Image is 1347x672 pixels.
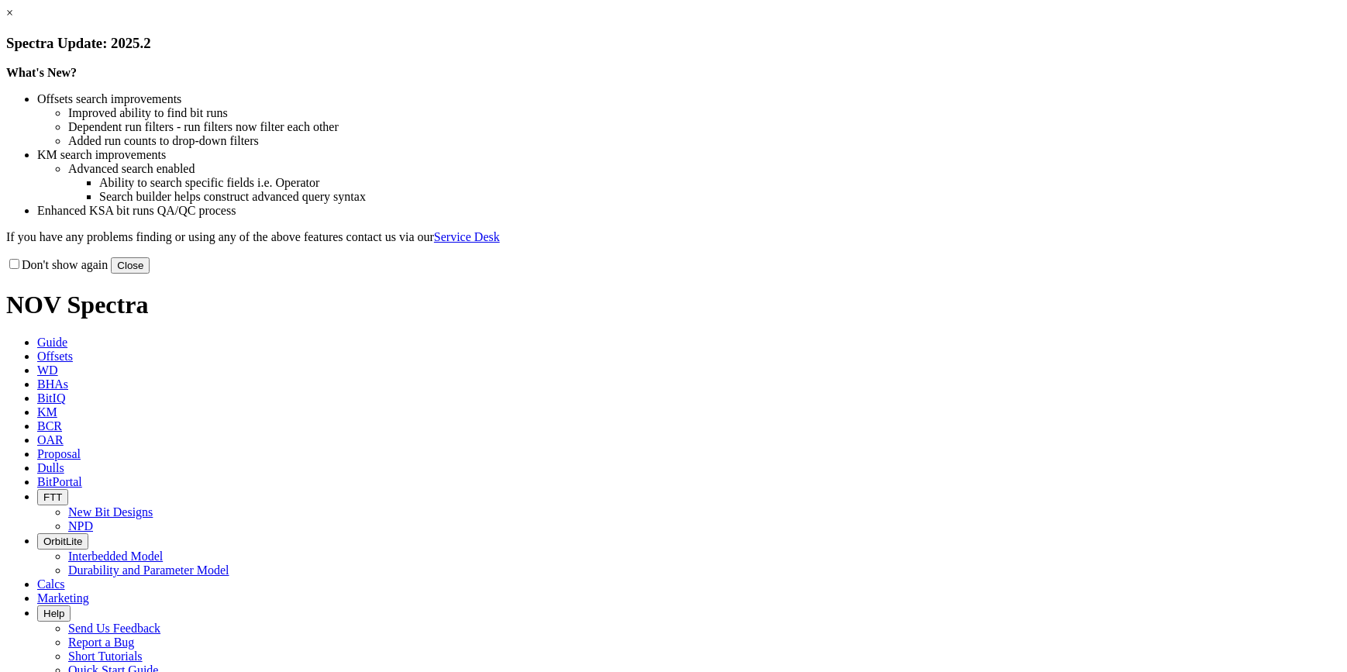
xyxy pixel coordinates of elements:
li: Advanced search enabled [68,162,1341,176]
label: Don't show again [6,258,108,271]
button: Close [111,257,150,274]
li: Offsets search improvements [37,92,1341,106]
span: KM [37,405,57,419]
a: Service Desk [434,230,500,243]
span: Help [43,608,64,619]
p: If you have any problems finding or using any of the above features contact us via our [6,230,1341,244]
span: Dulls [37,461,64,474]
span: BCR [37,419,62,432]
li: Dependent run filters - run filters now filter each other [68,120,1341,134]
span: Proposal [37,447,81,460]
span: BitPortal [37,475,82,488]
span: Marketing [37,591,89,605]
span: Calcs [37,577,65,591]
li: Ability to search specific fields i.e. Operator [99,176,1341,190]
li: Improved ability to find bit runs [68,106,1341,120]
span: FTT [43,491,62,503]
span: OAR [37,433,64,446]
li: Enhanced KSA bit runs QA/QC process [37,204,1341,218]
a: New Bit Designs [68,505,153,519]
strong: What's New? [6,66,77,79]
li: Search builder helps construct advanced query syntax [99,190,1341,204]
li: Added run counts to drop-down filters [68,134,1341,148]
span: Guide [37,336,67,349]
h1: NOV Spectra [6,291,1341,319]
li: KM search improvements [37,148,1341,162]
span: Offsets [37,350,73,363]
span: BitIQ [37,391,65,405]
a: Short Tutorials [68,650,143,663]
a: Interbedded Model [68,550,163,563]
h3: Spectra Update: 2025.2 [6,35,1341,52]
a: Report a Bug [68,636,134,649]
span: OrbitLite [43,536,82,547]
a: Durability and Parameter Model [68,563,229,577]
span: WD [37,364,58,377]
a: × [6,6,13,19]
input: Don't show again [9,259,19,269]
a: NPD [68,519,93,532]
span: BHAs [37,377,68,391]
a: Send Us Feedback [68,622,160,635]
